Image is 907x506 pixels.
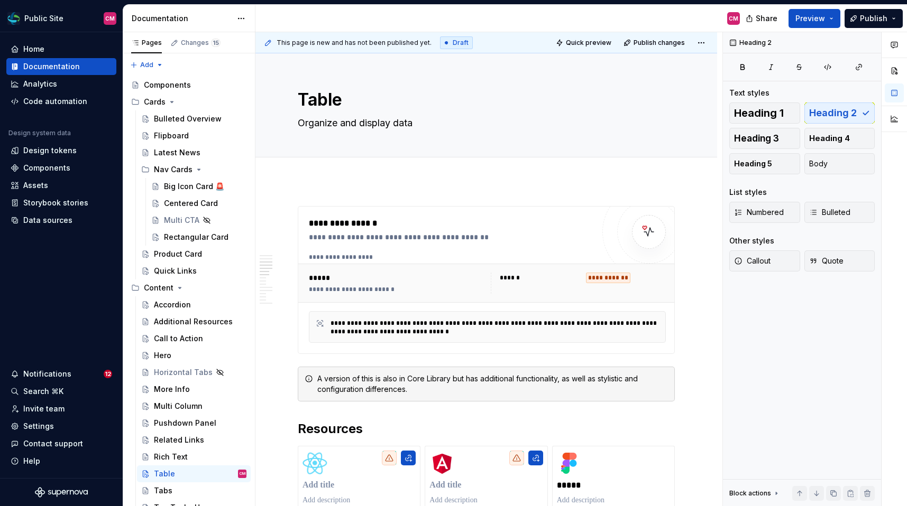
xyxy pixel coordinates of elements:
button: Bulleted [804,202,875,223]
div: List styles [729,187,767,198]
div: Accordion [154,299,191,310]
img: f6f21888-ac52-4431-a6ea-009a12e2bf23.png [7,12,20,25]
span: Callout [734,256,771,266]
div: Related Links [154,435,204,445]
a: Accordion [137,296,251,313]
div: CM [240,468,245,479]
a: Call to Action [137,330,251,347]
div: Help [23,456,40,466]
a: Home [6,41,116,58]
div: Multi CTA [164,215,199,226]
span: Bulleted [809,207,850,218]
div: Text styles [729,88,769,98]
span: Publish [860,13,887,24]
div: Documentation [132,13,232,24]
div: Additional Resources [154,316,233,327]
span: Body [809,158,828,169]
div: CM [729,14,738,23]
span: Add [140,61,153,69]
a: Invite team [6,400,116,417]
span: Preview [795,13,825,24]
div: Assets [23,180,48,191]
a: Settings [6,418,116,435]
span: Heading 5 [734,158,772,169]
div: Content [127,279,251,296]
a: Assets [6,177,116,194]
div: Search ⌘K [23,386,63,397]
button: Publish changes [620,35,690,50]
div: Design tokens [23,145,77,156]
div: Contact support [23,438,83,449]
button: Heading 3 [729,128,800,149]
div: Flipboard [154,130,189,141]
div: Components [23,163,70,173]
div: Nav Cards [154,164,193,175]
button: Quick preview [553,35,616,50]
button: Contact support [6,435,116,452]
a: Hero [137,347,251,364]
a: Multi Column [137,398,251,415]
div: Horizontal Tabs [154,367,213,378]
svg: Supernova Logo [35,487,88,498]
button: Public SiteCM [2,7,121,30]
button: Heading 4 [804,128,875,149]
textarea: Organize and display data [296,115,673,132]
div: Table [154,468,175,479]
a: Quick Links [137,263,251,279]
span: 12 [104,370,112,378]
div: Invite team [23,404,65,414]
div: Quick Links [154,266,197,276]
h2: Resources [298,420,675,437]
a: TableCM [137,465,251,482]
div: Notifications [23,369,71,379]
button: Preview [789,9,840,28]
a: Centered Card [147,195,251,212]
img: ff66a0df-221c-4f44-9e7e-522956466e50.png [429,451,455,476]
div: Rich Text [154,452,188,462]
div: Bulleted Overview [154,114,222,124]
div: Home [23,44,44,54]
a: Rich Text [137,448,251,465]
a: Additional Resources [137,313,251,330]
div: Block actions [729,486,781,501]
button: Body [804,153,875,174]
div: Design system data [8,129,71,137]
div: Components [144,80,191,90]
a: Flipboard [137,127,251,144]
div: Changes [181,39,221,47]
span: Heading 1 [734,108,784,118]
a: Pushdown Panel [137,415,251,432]
div: Pushdown Panel [154,418,216,428]
a: Multi CTA [147,212,251,229]
a: Documentation [6,58,116,75]
div: Product Card [154,249,202,259]
button: Publish [845,9,903,28]
span: Numbered [734,207,784,218]
div: Code automation [23,96,87,107]
div: Data sources [23,215,72,226]
a: Design tokens [6,142,116,159]
a: Rectangular Card [147,229,251,246]
a: Product Card [137,246,251,263]
a: Components [6,160,116,176]
a: Tabs [137,482,251,499]
div: CM [105,14,115,23]
button: Add [127,58,167,72]
div: A version of this is also in Core Library but has additional functionality, as well as stylistic ... [317,373,668,395]
button: Heading 5 [729,153,800,174]
span: Quick preview [566,39,611,47]
div: Tabs [154,485,172,496]
div: Multi Column [154,401,203,411]
div: More Info [154,384,190,395]
div: Content [144,283,173,293]
span: This page is new and has not been published yet. [277,39,432,47]
span: Quote [809,256,844,266]
a: Components [127,77,251,93]
span: Heading 4 [809,133,850,144]
a: Horizontal Tabs [137,364,251,381]
button: Heading 1 [729,102,800,124]
div: Cards [127,93,251,110]
button: Share [740,9,784,28]
div: Settings [23,421,54,432]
